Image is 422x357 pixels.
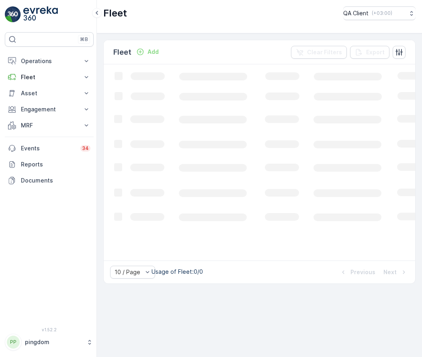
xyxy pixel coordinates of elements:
[25,338,82,346] p: pingdom
[5,53,94,69] button: Operations
[343,9,369,17] p: QA Client
[5,327,94,332] span: v 1.52.2
[5,6,21,23] img: logo
[5,172,94,189] a: Documents
[21,121,78,129] p: MRF
[383,267,409,277] button: Next
[307,48,342,56] p: Clear Filters
[5,334,94,351] button: PPpingdom
[21,160,90,168] p: Reports
[338,267,376,277] button: Previous
[21,105,78,113] p: Engagement
[5,85,94,101] button: Asset
[372,10,392,16] p: ( +03:00 )
[5,69,94,85] button: Fleet
[21,176,90,185] p: Documents
[5,101,94,117] button: Engagement
[5,140,94,156] a: Events34
[147,48,159,56] p: Add
[21,144,76,152] p: Events
[82,145,89,152] p: 34
[366,48,385,56] p: Export
[21,89,78,97] p: Asset
[152,268,203,276] p: Usage of Fleet : 0/0
[350,46,389,59] button: Export
[383,268,397,276] p: Next
[80,36,88,43] p: ⌘B
[133,47,162,57] button: Add
[7,336,20,349] div: PP
[103,7,127,20] p: Fleet
[21,73,78,81] p: Fleet
[5,117,94,133] button: MRF
[5,156,94,172] a: Reports
[291,46,347,59] button: Clear Filters
[350,268,375,276] p: Previous
[21,57,78,65] p: Operations
[113,47,131,58] p: Fleet
[23,6,58,23] img: logo_light-DOdMpM7g.png
[343,6,416,20] button: QA Client(+03:00)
